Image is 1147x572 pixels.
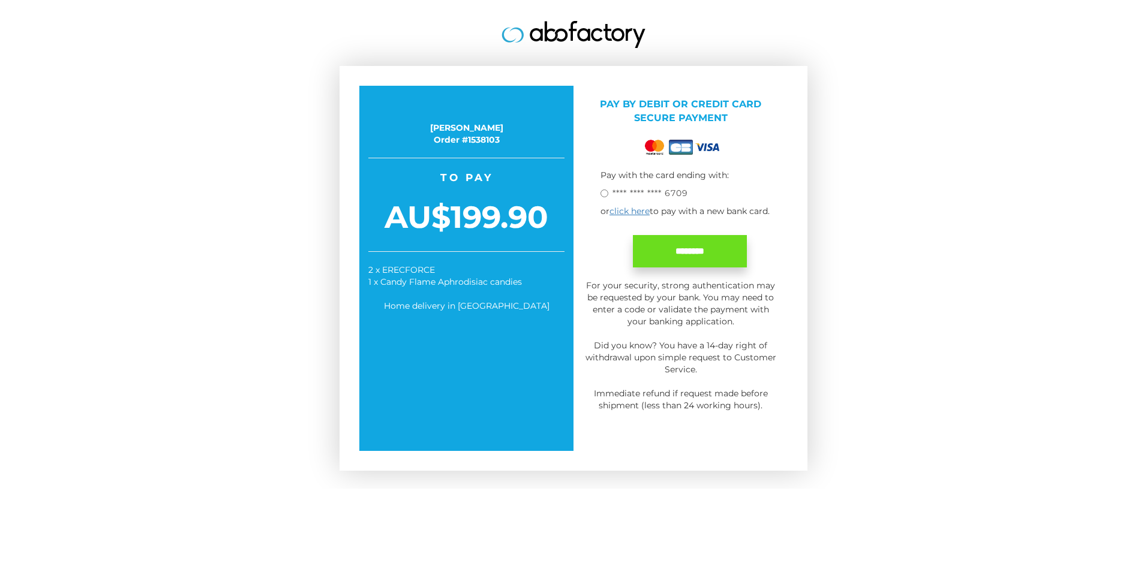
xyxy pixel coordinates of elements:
p: For your security, strong authentication may be requested by your bank. You may need to enter a c... [582,279,779,411]
span: To pay [368,170,565,185]
span: Secure payment [634,112,728,124]
div: Home delivery in [GEOGRAPHIC_DATA] [368,300,565,312]
img: logo.jpg [502,21,645,48]
img: mastercard.png [642,137,666,157]
div: Order #1538103 [368,134,565,146]
p: Pay by Debit or credit card [582,98,779,125]
a: click here [609,206,650,216]
span: AU$199.90 [368,195,565,239]
img: cb.png [669,140,693,155]
p: Pay with the card ending with: [600,169,779,181]
img: visa.png [695,143,719,151]
div: 2 x ERECFORCE 1 x Candy Flame Aphrodisiac candies [368,264,565,288]
div: [PERSON_NAME] [368,122,565,134]
p: or to pay with a new bank card. [600,205,779,217]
